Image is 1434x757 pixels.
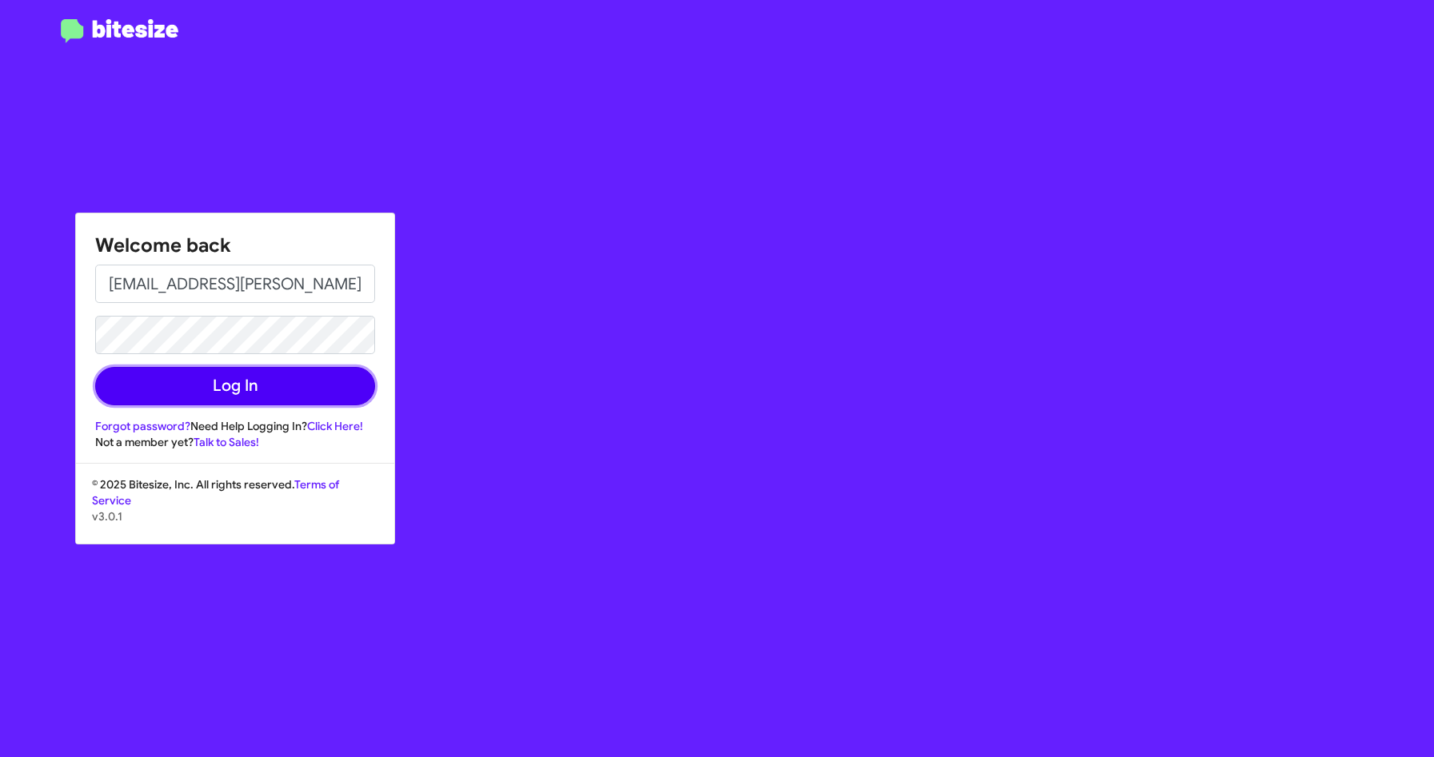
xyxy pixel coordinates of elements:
[95,367,375,405] button: Log In
[95,434,375,450] div: Not a member yet?
[76,476,394,544] div: © 2025 Bitesize, Inc. All rights reserved.
[95,419,190,433] a: Forgot password?
[95,265,375,303] input: Email address
[194,435,259,449] a: Talk to Sales!
[95,418,375,434] div: Need Help Logging In?
[307,419,363,433] a: Click Here!
[95,233,375,258] h1: Welcome back
[92,508,378,524] p: v3.0.1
